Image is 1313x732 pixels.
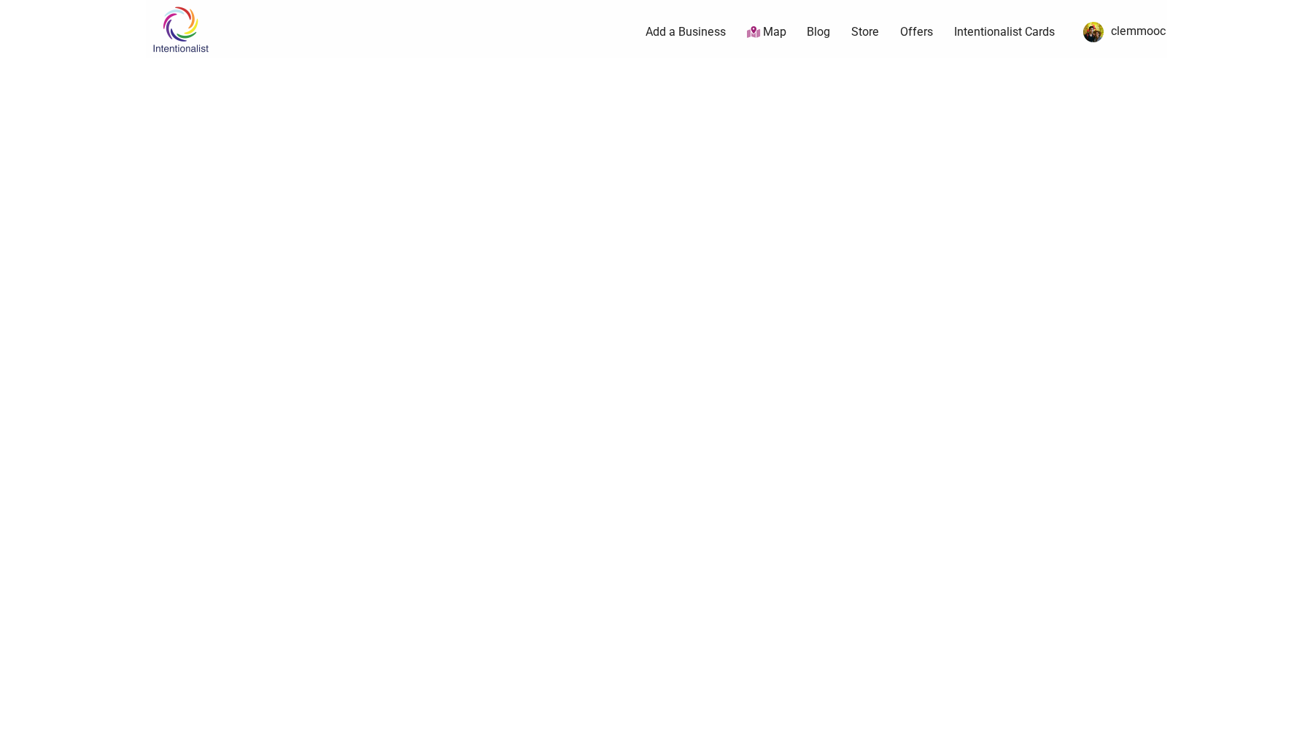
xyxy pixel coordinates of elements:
[954,24,1055,40] a: Intentionalist Cards
[851,24,879,40] a: Store
[146,6,215,53] img: Intentionalist
[807,24,830,40] a: Blog
[747,24,786,41] a: Map
[646,24,726,40] a: Add a Business
[1076,19,1166,45] a: clemmooc
[900,24,933,40] a: Offers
